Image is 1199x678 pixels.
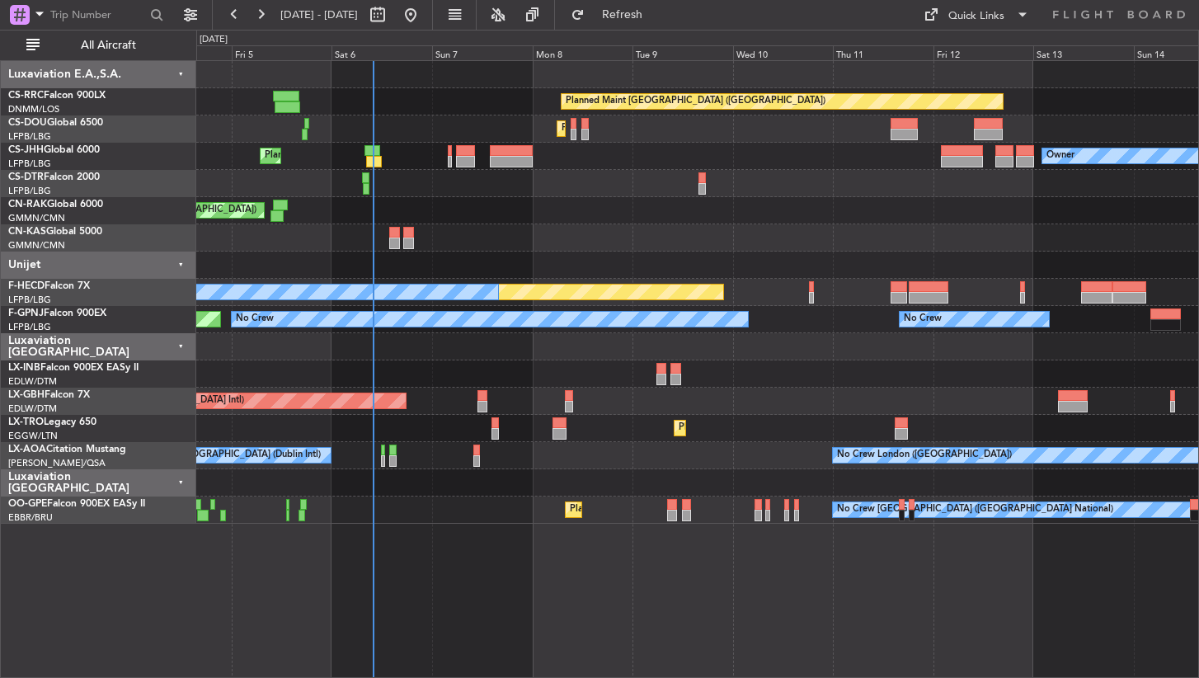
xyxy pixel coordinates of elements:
button: Refresh [563,2,662,28]
a: LX-TROLegacy 650 [8,417,96,427]
div: Mon 8 [533,45,633,60]
div: Thu 11 [833,45,933,60]
div: Owner [1046,144,1074,168]
a: EGGW/LTN [8,430,58,442]
span: CS-DOU [8,118,47,128]
span: LX-INB [8,363,40,373]
div: Planned Maint Dusseldorf [679,416,787,440]
span: F-GPNJ [8,308,44,318]
div: Fri 5 [232,45,332,60]
div: Planned Maint [GEOGRAPHIC_DATA] ([GEOGRAPHIC_DATA] National) [570,497,868,522]
a: CS-DTRFalcon 2000 [8,172,100,182]
a: EDLW/DTM [8,375,57,388]
a: CN-RAKGlobal 6000 [8,200,103,210]
a: GMMN/CMN [8,239,65,252]
a: EDLW/DTM [8,403,57,415]
button: Quick Links [915,2,1037,28]
div: [DATE] [200,33,228,47]
div: Sun 7 [432,45,533,60]
a: CN-KASGlobal 5000 [8,227,102,237]
a: LX-GBHFalcon 7X [8,390,90,400]
span: Refresh [588,9,657,21]
a: OO-GPEFalcon 900EX EASy II [8,499,145,509]
a: LFPB/LBG [8,321,51,333]
a: CS-RRCFalcon 900LX [8,91,106,101]
button: All Aircraft [18,32,179,59]
div: No Crew London ([GEOGRAPHIC_DATA]) [837,443,1012,468]
span: LX-GBH [8,390,45,400]
div: No Crew [GEOGRAPHIC_DATA] (Dublin Intl) [135,443,321,468]
span: OO-GPE [8,499,47,509]
div: Planned Maint [GEOGRAPHIC_DATA] ([GEOGRAPHIC_DATA]) [562,116,821,141]
a: CS-DOUGlobal 6500 [8,118,103,128]
a: EBBR/BRU [8,511,53,524]
span: LX-TRO [8,417,44,427]
div: Sat 6 [331,45,432,60]
a: F-GPNJFalcon 900EX [8,308,106,318]
span: CN-RAK [8,200,47,210]
span: CS-DTR [8,172,44,182]
a: LFPB/LBG [8,185,51,197]
div: Planned Maint [GEOGRAPHIC_DATA] ([GEOGRAPHIC_DATA]) [566,89,825,114]
span: CS-JHH [8,145,44,155]
div: No Crew [236,307,274,332]
span: CS-RRC [8,91,44,101]
div: No Crew [GEOGRAPHIC_DATA] ([GEOGRAPHIC_DATA] National) [837,497,1113,522]
a: [PERSON_NAME]/QSA [8,457,106,469]
a: F-HECDFalcon 7X [8,281,90,291]
span: [DATE] - [DATE] [280,7,358,22]
a: LFPB/LBG [8,130,51,143]
div: No Crew [904,307,942,332]
a: CS-JHHGlobal 6000 [8,145,100,155]
div: Planned Maint [GEOGRAPHIC_DATA] ([GEOGRAPHIC_DATA]) [265,144,524,168]
a: LFPB/LBG [8,158,51,170]
span: CN-KAS [8,227,46,237]
div: Wed 10 [733,45,834,60]
a: GMMN/CMN [8,212,65,224]
a: DNMM/LOS [8,103,59,115]
input: Trip Number [50,2,145,27]
div: Quick Links [948,8,1004,25]
a: LX-INBFalcon 900EX EASy II [8,363,139,373]
div: Tue 9 [632,45,733,60]
div: Sat 13 [1033,45,1134,60]
span: LX-AOA [8,445,46,454]
span: F-HECD [8,281,45,291]
a: LX-AOACitation Mustang [8,445,126,454]
span: All Aircraft [43,40,174,51]
div: Fri 12 [933,45,1034,60]
a: LFPB/LBG [8,294,51,306]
